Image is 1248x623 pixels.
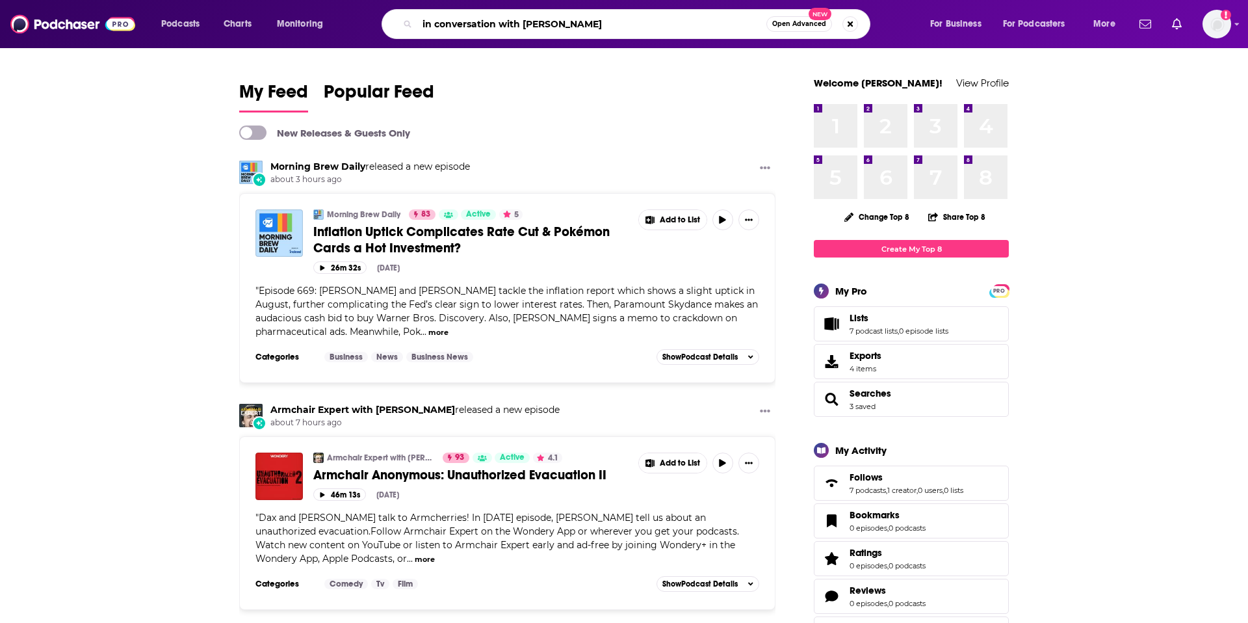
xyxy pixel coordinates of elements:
span: about 7 hours ago [270,418,560,429]
img: Armchair Expert with Dax Shepard [239,404,263,427]
span: 4 items [850,364,881,373]
button: more [415,554,435,565]
div: New Episode [252,416,266,431]
span: Logged in as ldigiovine [1202,10,1231,38]
a: Follows [850,471,963,483]
span: , [887,599,889,608]
button: Show More Button [738,209,759,230]
a: Lists [850,312,948,324]
a: Exports [814,344,1009,379]
button: open menu [268,14,340,34]
span: Follows [850,471,883,483]
span: Searches [814,382,1009,417]
a: Podchaser - Follow, Share and Rate Podcasts [10,12,135,36]
span: PRO [991,286,1007,296]
h3: Categories [255,352,314,362]
span: , [887,561,889,570]
a: 0 episode lists [899,326,948,336]
img: Armchair Expert with Dax Shepard [313,453,324,463]
span: Active [500,451,525,464]
button: Show profile menu [1202,10,1231,38]
div: New Episode [252,172,266,187]
span: My Feed [239,81,308,111]
a: My Feed [239,81,308,113]
span: , [898,326,899,336]
span: Reviews [850,585,886,596]
button: more [428,327,448,338]
span: ... [421,326,426,338]
a: 83 [409,209,435,220]
a: New Releases & Guests Only [239,126,410,140]
input: Search podcasts, credits, & more... [417,14,766,34]
span: Podcasts [161,15,200,33]
button: 26m 32s [313,261,367,274]
button: 4.1 [533,453,562,463]
a: 7 podcasts [850,486,886,495]
span: Follows [814,466,1009,501]
a: Lists [818,315,844,333]
button: open menu [994,14,1084,34]
button: open menu [152,14,216,34]
a: 0 podcasts [889,561,926,570]
a: Reviews [818,587,844,605]
a: Create My Top 8 [814,240,1009,258]
span: , [887,524,889,533]
h3: Categories [255,579,314,589]
span: about 3 hours ago [270,174,470,185]
span: ... [407,553,413,564]
a: Follows [818,474,844,492]
h3: released a new episode [270,404,560,416]
span: Armchair Anonymous: Unauthorized Evacuation II [313,467,606,483]
span: Show Podcast Details [662,579,738,589]
button: Show More Button [738,453,759,473]
div: Search podcasts, credits, & more... [394,9,883,39]
button: 46m 13s [313,488,366,501]
button: open menu [1084,14,1132,34]
a: Bookmarks [850,509,926,521]
a: Show notifications dropdown [1167,13,1187,35]
button: open menu [921,14,998,34]
img: Inflation Uptick Complicates Rate Cut & Pokémon Cards a Hot Investment? [255,209,303,257]
a: Show notifications dropdown [1134,13,1156,35]
a: Comedy [324,579,368,589]
span: Lists [814,306,1009,341]
img: User Profile [1202,10,1231,38]
span: , [942,486,944,495]
span: Popular Feed [324,81,434,111]
a: Searches [818,390,844,408]
a: 1 creator [887,486,916,495]
a: Ratings [850,547,926,559]
button: Open AdvancedNew [766,16,832,32]
span: " [255,512,739,564]
span: Reviews [814,579,1009,614]
span: Add to List [660,458,700,468]
a: 93 [443,453,469,463]
span: Episode 669: [PERSON_NAME] and [PERSON_NAME] tackle the inflation report which shows a slight upt... [255,285,758,338]
button: Show More Button [639,453,707,473]
a: Searches [850,388,891,399]
a: 0 users [918,486,942,495]
span: 83 [421,208,430,221]
span: 93 [455,451,464,464]
span: Open Advanced [772,21,826,27]
span: For Podcasters [1003,15,1065,33]
a: Reviews [850,585,926,596]
button: 5 [499,209,523,220]
span: Ratings [814,541,1009,576]
span: Show Podcast Details [662,352,738,362]
a: 0 podcasts [889,599,926,608]
a: View Profile [956,77,1009,89]
button: Change Top 8 [837,209,917,225]
span: New [809,8,832,20]
button: Show More Button [755,161,775,177]
a: Inflation Uptick Complicates Rate Cut & Pokémon Cards a Hot Investment? [313,224,629,256]
button: ShowPodcast Details [656,349,759,365]
a: Welcome [PERSON_NAME]! [814,77,942,89]
img: Morning Brew Daily [313,209,324,220]
svg: Add a profile image [1221,10,1231,20]
img: Morning Brew Daily [239,161,263,184]
a: Charts [215,14,259,34]
span: Inflation Uptick Complicates Rate Cut & Pokémon Cards a Hot Investment? [313,224,610,256]
span: , [886,486,887,495]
